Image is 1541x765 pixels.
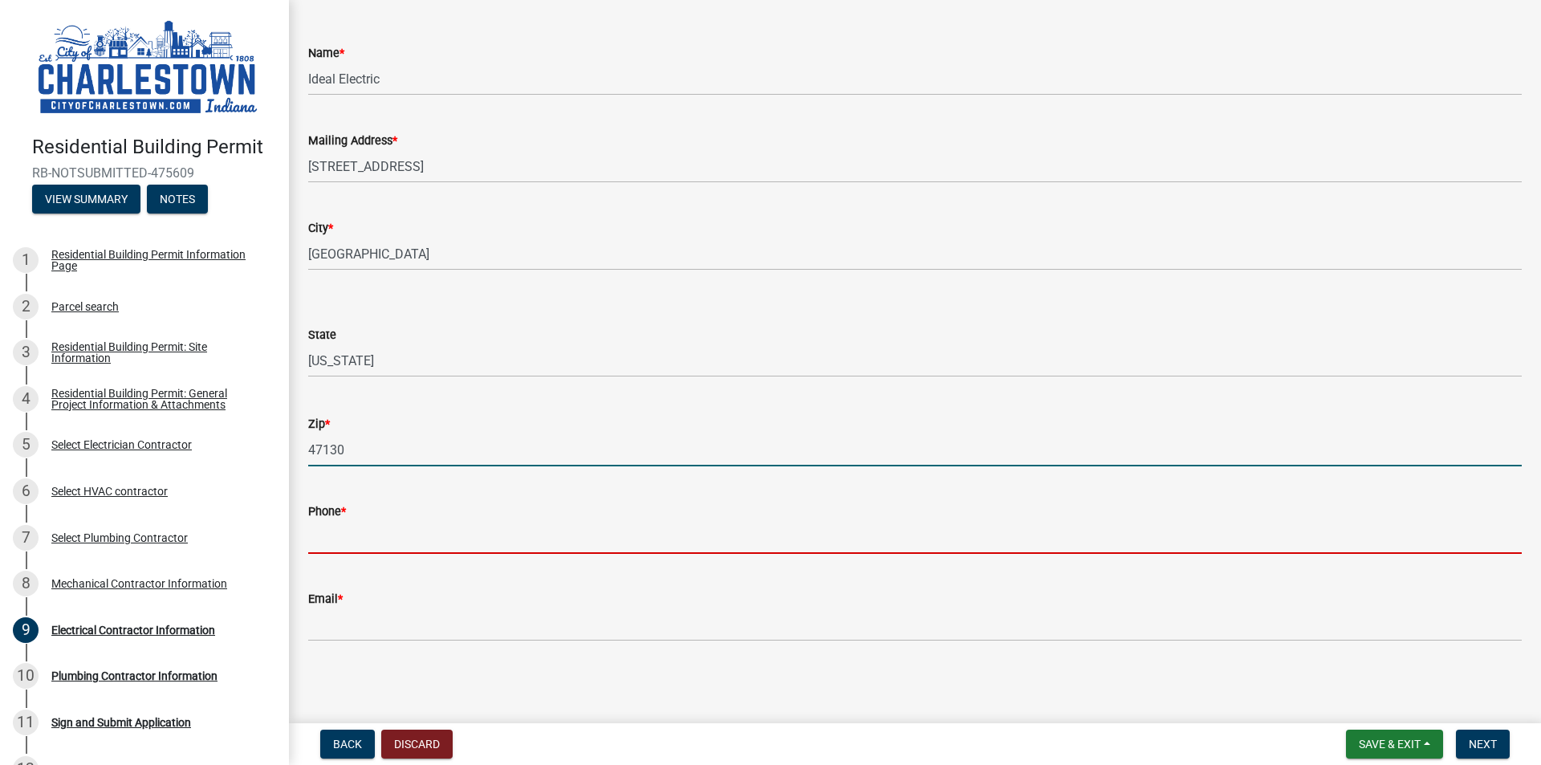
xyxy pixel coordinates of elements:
div: 10 [13,663,39,689]
div: 11 [13,710,39,735]
div: Select HVAC contractor [51,486,168,497]
div: Residential Building Permit: Site Information [51,341,263,364]
div: 1 [13,247,39,273]
div: Select Plumbing Contractor [51,532,188,543]
label: Mailing Address [308,136,397,147]
div: Plumbing Contractor Information [51,670,218,682]
button: Notes [147,185,208,214]
div: Select Electrician Contractor [51,439,192,450]
div: 4 [13,386,39,412]
div: 3 [13,340,39,365]
img: City of Charlestown, Indiana [32,17,263,119]
button: View Summary [32,185,140,214]
span: Next [1469,738,1497,751]
button: Back [320,730,375,759]
label: Zip [308,419,330,430]
div: Residential Building Permit: General Project Information & Attachments [51,388,263,410]
label: Email [308,594,343,605]
button: Next [1456,730,1510,759]
div: Sign and Submit Application [51,717,191,728]
span: Back [333,738,362,751]
span: Save & Exit [1359,738,1421,751]
label: City [308,223,333,234]
div: 7 [13,525,39,551]
label: State [308,330,336,341]
div: Electrical Contractor Information [51,625,215,636]
label: Name [308,48,344,59]
div: 9 [13,617,39,643]
div: 2 [13,294,39,319]
h4: Residential Building Permit [32,136,276,159]
span: RB-NOTSUBMITTED-475609 [32,165,257,181]
div: Residential Building Permit Information Page [51,249,263,271]
div: 5 [13,432,39,458]
label: Phone [308,507,346,518]
button: Save & Exit [1346,730,1443,759]
div: Mechanical Contractor Information [51,578,227,589]
wm-modal-confirm: Notes [147,193,208,206]
button: Discard [381,730,453,759]
div: 6 [13,478,39,504]
div: Parcel search [51,301,119,312]
div: 8 [13,571,39,596]
wm-modal-confirm: Summary [32,193,140,206]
